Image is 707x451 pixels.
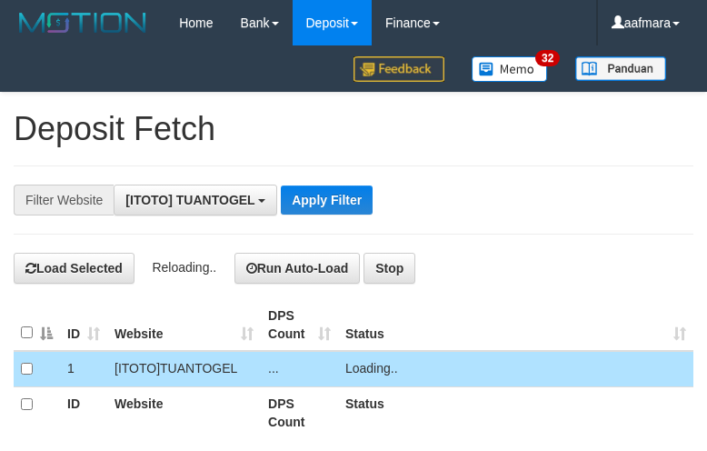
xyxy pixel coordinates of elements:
span: Reloading.. [152,260,216,275]
th: DPS Count [261,386,338,438]
img: panduan.png [575,56,666,81]
span: 32 [535,50,560,66]
a: 32 [458,45,562,92]
span: Loading.. [345,361,398,376]
img: Button%20Memo.svg [472,56,548,82]
th: Website [107,386,261,438]
th: DPS Count: activate to sort column ascending [261,299,338,351]
button: Run Auto-Load [234,253,361,284]
th: Status [338,386,693,438]
h1: Deposit Fetch [14,111,693,147]
th: Status: activate to sort column ascending [338,299,693,351]
button: [ITOTO] TUANTOGEL [114,185,277,215]
th: Website: activate to sort column ascending [107,299,261,351]
img: MOTION_logo.png [14,9,152,36]
td: 1 [60,351,107,387]
div: Filter Website [14,185,114,215]
button: Stop [363,253,415,284]
img: Feedback.jpg [353,56,444,82]
button: Load Selected [14,253,134,284]
th: ID: activate to sort column ascending [60,299,107,351]
th: ID [60,386,107,438]
td: [ITOTO] TUANTOGEL [107,351,261,387]
span: [ITOTO] TUANTOGEL [125,193,254,207]
span: ... [268,361,279,376]
button: Apply Filter [281,185,373,215]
